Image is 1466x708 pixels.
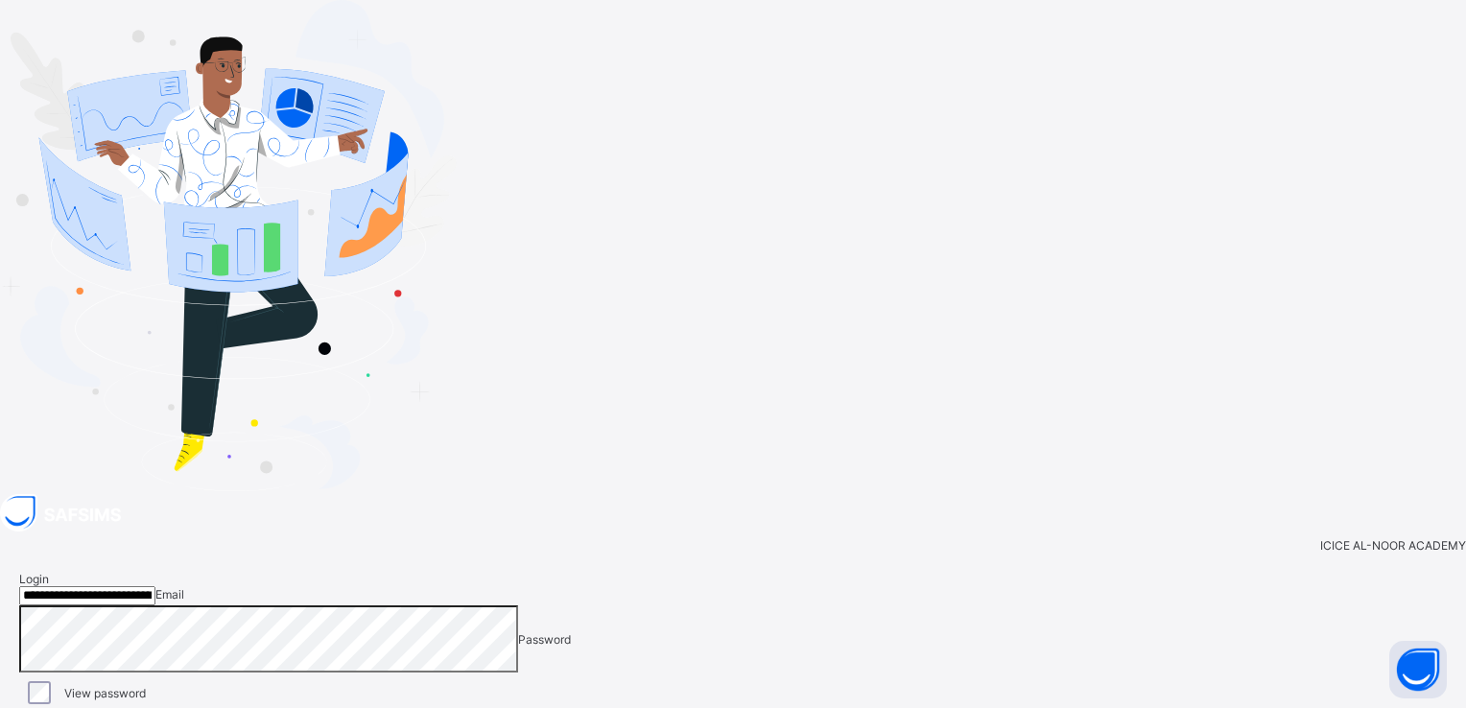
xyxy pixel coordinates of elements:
span: Login [19,572,49,586]
span: Password [518,632,571,647]
span: Email [155,587,184,602]
label: View password [64,686,146,700]
button: Open asap [1389,641,1447,698]
span: ICICE AL-NOOR ACADEMY [1320,538,1466,553]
